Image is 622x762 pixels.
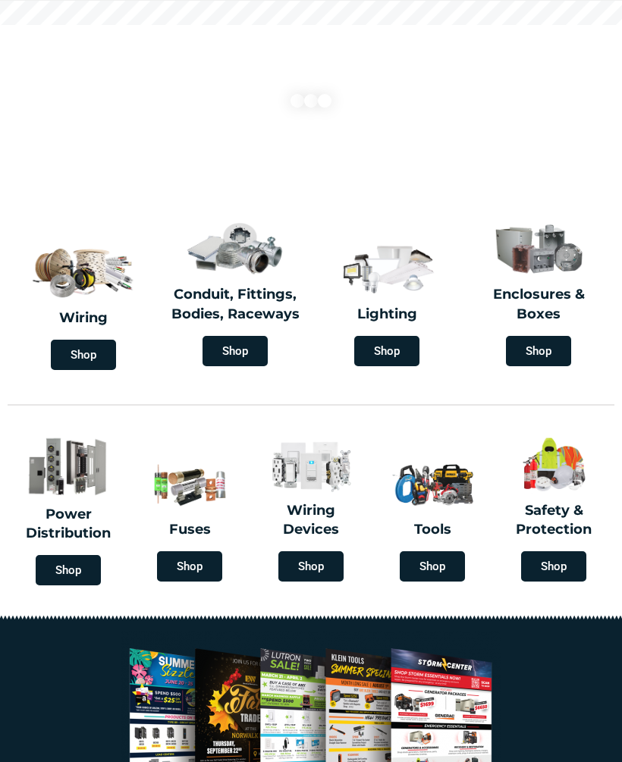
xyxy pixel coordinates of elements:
[497,428,611,589] a: Safety & Protection Shop
[375,447,489,589] a: Tools Shop
[262,501,360,540] h2: Wiring Devices
[36,555,101,585] span: Shop
[383,520,482,540] h2: Tools
[133,447,247,589] a: Fuses Shop
[400,551,465,582] span: Shop
[474,285,603,324] h2: Enclosures & Boxes
[322,305,451,325] h2: Lighting
[203,336,268,366] span: Shop
[506,336,571,366] span: Shop
[315,237,459,374] a: Lighting Shop
[254,428,368,589] a: Wiring Devices Shop
[521,551,586,582] span: Shop
[15,505,121,544] h2: Power Distribution
[504,501,603,540] h2: Safety & Protection
[466,218,611,374] a: Enclosures & Boxes Shop
[8,428,129,593] a: Power Distribution Shop
[140,520,239,540] h2: Fuses
[278,551,344,582] span: Shop
[163,218,307,374] a: Conduit, Fittings, Bodies, Raceways Shop
[157,551,222,582] span: Shop
[8,237,159,378] a: Wiring Shop
[51,340,116,370] span: Shop
[354,336,419,366] span: Shop
[171,285,300,324] h2: Conduit, Fittings, Bodies, Raceways
[15,309,152,328] h2: Wiring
